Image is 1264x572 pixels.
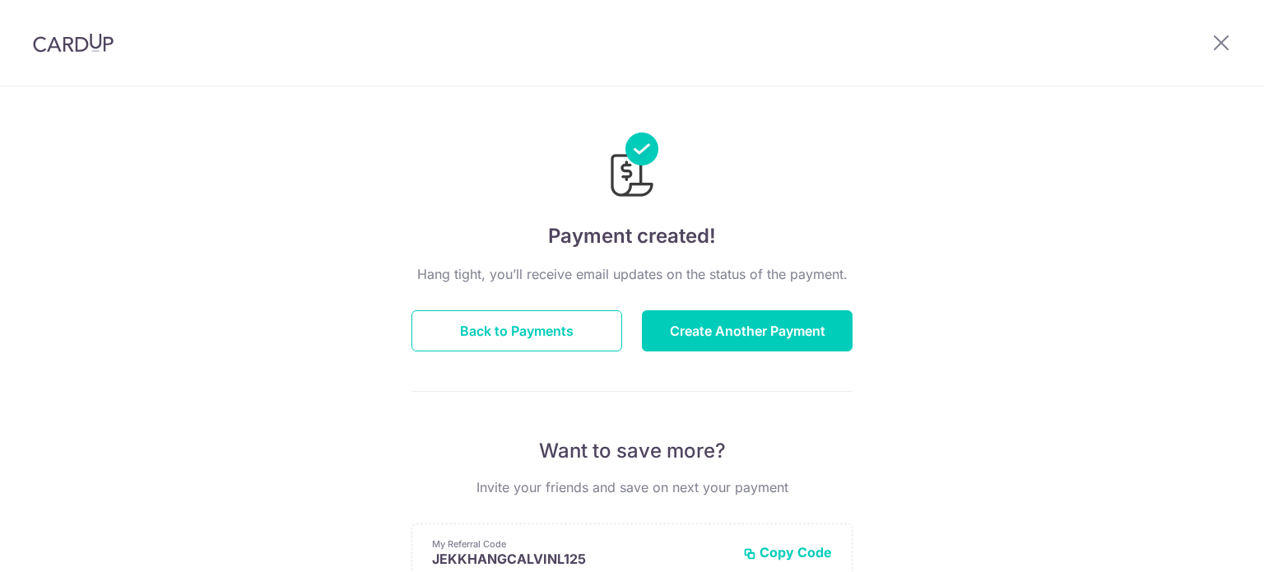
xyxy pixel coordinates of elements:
[411,438,853,464] p: Want to save more?
[642,310,853,351] button: Create Another Payment
[432,551,730,567] p: JEKKHANGCALVINL125
[432,537,730,551] p: My Referral Code
[411,477,853,497] p: Invite your friends and save on next your payment
[743,544,832,560] button: Copy Code
[33,33,114,53] img: CardUp
[411,310,622,351] button: Back to Payments
[411,264,853,284] p: Hang tight, you’ll receive email updates on the status of the payment.
[411,221,853,251] h4: Payment created!
[606,133,658,202] img: Payments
